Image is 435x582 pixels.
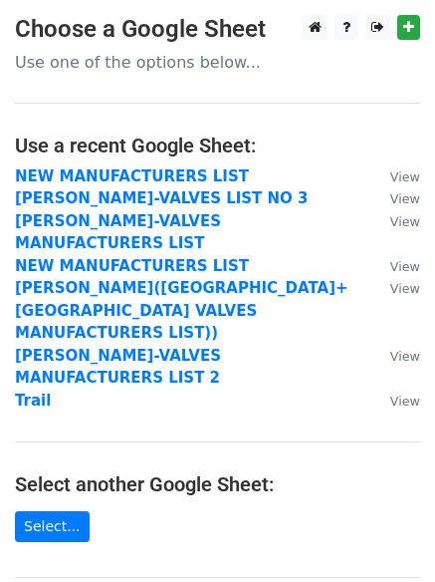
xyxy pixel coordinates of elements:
[15,347,221,388] a: [PERSON_NAME]-VALVES MANUFACTURERS LIST 2
[15,167,249,185] a: NEW MANUFACTURERS LIST
[390,259,420,274] small: View
[15,212,221,253] a: [PERSON_NAME]-VALVES MANUFACTURERS LIST
[15,257,249,275] a: NEW MANUFACTURERS LIST
[390,169,420,184] small: View
[15,279,348,342] a: [PERSON_NAME]([GEOGRAPHIC_DATA]+[GEOGRAPHIC_DATA] VALVES MANUFACTURERS LIST))
[15,52,420,73] p: Use one of the options below...
[370,167,420,185] a: View
[15,392,51,410] a: Trail
[15,134,420,157] h4: Use a recent Google Sheet:
[15,472,420,496] h4: Select another Google Sheet:
[370,279,420,297] a: View
[370,347,420,365] a: View
[390,349,420,364] small: View
[15,189,309,207] a: [PERSON_NAME]-VALVES LIST NO 3
[370,392,420,410] a: View
[390,191,420,206] small: View
[390,394,420,409] small: View
[370,257,420,275] a: View
[15,15,420,44] h3: Choose a Google Sheet
[370,189,420,207] a: View
[370,212,420,230] a: View
[390,214,420,229] small: View
[390,281,420,296] small: View
[15,511,90,542] a: Select...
